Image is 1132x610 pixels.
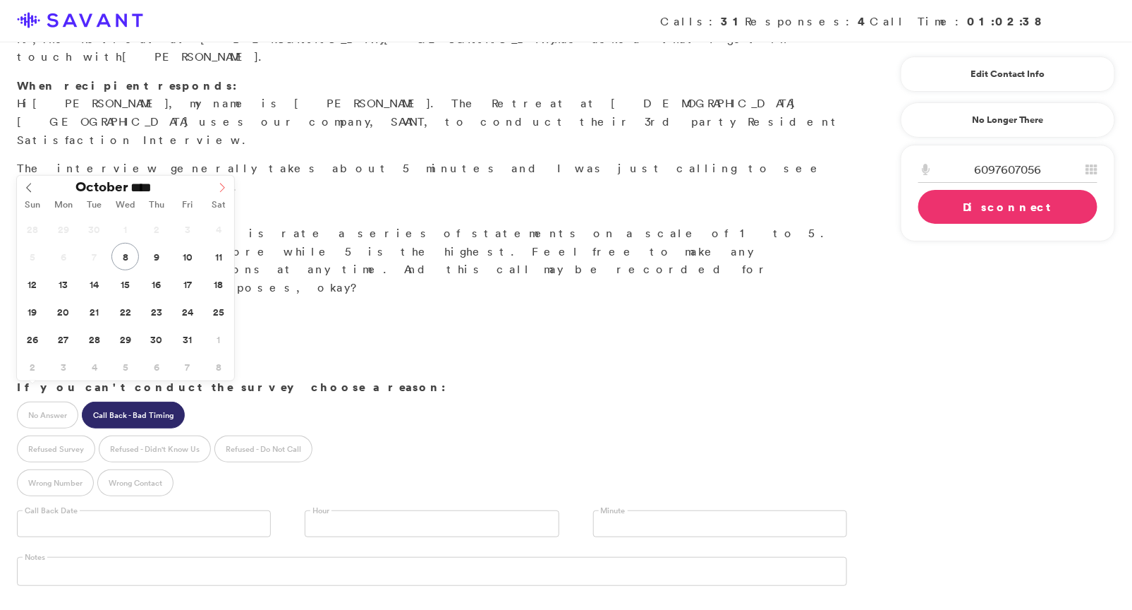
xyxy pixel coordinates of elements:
span: Wed [110,201,141,210]
span: October 2, 2025 [142,215,170,243]
a: Disconnect [918,190,1097,224]
span: October 30, 2025 [142,325,170,353]
span: [PERSON_NAME] [32,96,169,110]
span: October 31, 2025 [174,325,201,353]
p: The interview generally takes about 5 minutes and I was just calling to see if now is an okay time. [17,160,847,196]
span: October 10, 2025 [174,243,201,270]
span: October 15, 2025 [111,270,139,298]
span: November 4, 2025 [80,353,108,381]
span: September 28, 2025 [18,215,46,243]
span: October 22, 2025 [111,298,139,325]
span: November 8, 2025 [205,353,232,381]
strong: 4 [858,13,870,29]
label: Notes [23,552,47,563]
span: October 18, 2025 [205,270,232,298]
strong: When recipient responds: [17,78,237,93]
label: Wrong Number [17,470,94,496]
span: October 5, 2025 [18,243,46,270]
span: October [75,180,128,193]
span: September 29, 2025 [49,215,77,243]
span: Sun [17,201,48,210]
strong: If you can't conduct the survey choose a reason: [17,379,446,395]
span: October 19, 2025 [18,298,46,325]
label: Call Back Date [23,506,80,516]
span: October 23, 2025 [142,298,170,325]
label: Refused Survey [17,436,95,462]
span: Sat [203,201,234,210]
span: The Retreat at [DEMOGRAPHIC_DATA][GEOGRAPHIC_DATA] [41,32,554,46]
span: November 1, 2025 [205,325,232,353]
label: Refused - Didn't Know Us [99,436,211,462]
span: October 25, 2025 [205,298,232,325]
strong: 01:02:38 [967,13,1045,29]
span: November 6, 2025 [142,353,170,381]
span: October 1, 2025 [111,215,139,243]
span: October 14, 2025 [80,270,108,298]
label: Minute [599,506,628,516]
label: Hour [310,506,331,516]
span: Mon [48,201,79,210]
span: November 5, 2025 [111,353,139,381]
span: November 2, 2025 [18,353,46,381]
p: Hi , my name is [PERSON_NAME]. The Retreat at [DEMOGRAPHIC_DATA][GEOGRAPHIC_DATA] uses our compan... [17,77,847,149]
span: November 3, 2025 [49,353,77,381]
span: September 30, 2025 [80,215,108,243]
span: October 9, 2025 [142,243,170,270]
label: Refused - Do Not Call [214,436,312,462]
span: October 16, 2025 [142,270,170,298]
span: October 4, 2025 [205,215,232,243]
label: Call Back - Bad Timing [82,402,185,429]
label: No Answer [17,402,78,429]
span: October 24, 2025 [174,298,201,325]
span: [PERSON_NAME] [122,49,258,64]
span: October 6, 2025 [49,243,77,270]
span: October 13, 2025 [49,270,77,298]
span: Tue [79,201,110,210]
span: October 26, 2025 [18,325,46,353]
a: No Longer There [901,102,1115,138]
span: October 11, 2025 [205,243,232,270]
span: November 7, 2025 [174,353,201,381]
p: Great. What you'll do is rate a series of statements on a scale of 1 to 5. 1 is the lowest score ... [17,206,847,297]
a: Edit Contact Info [918,63,1097,85]
span: October 21, 2025 [80,298,108,325]
span: Fri [172,201,203,210]
input: Year [128,180,179,195]
strong: 31 [721,13,745,29]
span: October 27, 2025 [49,325,77,353]
span: Thu [141,201,172,210]
span: October 29, 2025 [111,325,139,353]
label: Wrong Contact [97,470,174,496]
span: October 12, 2025 [18,270,46,298]
span: October 28, 2025 [80,325,108,353]
span: October 3, 2025 [174,215,201,243]
span: October 17, 2025 [174,270,201,298]
span: October 8, 2025 [111,243,139,270]
span: October 7, 2025 [80,243,108,270]
span: October 20, 2025 [49,298,77,325]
